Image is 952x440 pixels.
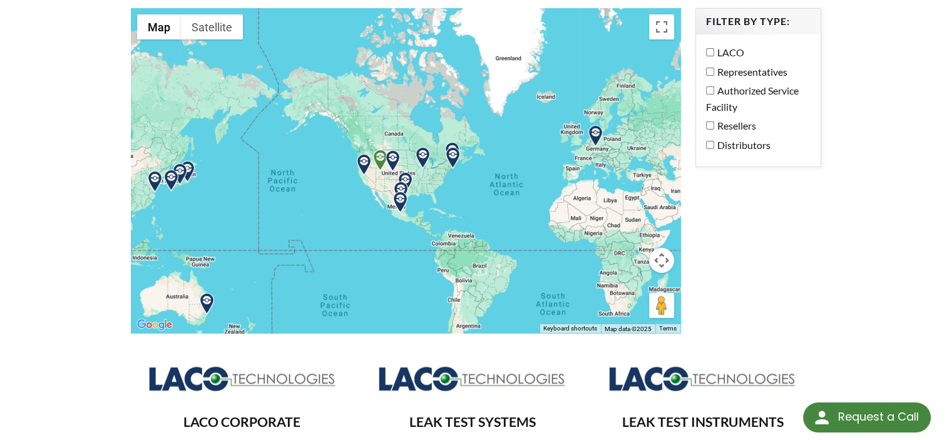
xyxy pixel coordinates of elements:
[706,137,805,153] label: Distributors
[706,83,805,115] label: Authorized Service Facility
[649,14,674,39] button: Toggle fullscreen view
[181,14,243,39] button: Show satellite imagery
[601,414,804,431] h3: LEAK TEST INSTRUMENTS
[137,14,181,39] button: Show street map
[803,402,931,432] div: Request a Call
[134,317,175,333] a: Open this area in Google Maps (opens a new window)
[706,44,805,61] label: LACO
[605,325,652,332] span: Map data ©2025
[706,15,811,28] h4: Filter by Type:
[378,366,566,392] img: Logo_LACO-TECH_hi-res.jpg
[706,68,714,76] input: Representatives
[706,118,805,134] label: Resellers
[608,366,796,392] img: Logo_LACO-TECH_hi-res.jpg
[659,325,677,332] a: Terms (opens in new tab)
[706,64,805,80] label: Representatives
[812,407,832,427] img: round button
[837,402,918,431] div: Request a Call
[649,248,674,273] button: Map camera controls
[141,414,344,431] h3: LACO CORPORATE
[148,366,336,392] img: Logo_LACO-TECH_hi-res.jpg
[543,324,597,333] button: Keyboard shortcuts
[371,414,574,431] h3: LEAK TEST SYSTEMS
[706,48,714,56] input: LACO
[649,293,674,318] button: Drag Pegman onto the map to open Street View
[706,141,714,149] input: Distributors
[706,121,714,130] input: Resellers
[134,317,175,333] img: Google
[706,86,714,95] input: Authorized Service Facility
